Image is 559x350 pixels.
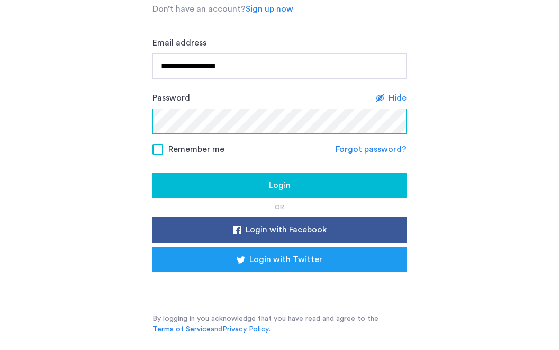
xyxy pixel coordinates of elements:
button: button [152,247,407,272]
button: button [152,217,407,243]
a: Privacy Policy [222,324,269,335]
span: Login with Twitter [249,253,322,266]
span: Remember me [168,143,224,156]
span: or [275,204,284,210]
span: Hide [389,92,407,104]
span: Login [269,179,291,192]
iframe: Sign in with Google Button [168,275,391,299]
a: Terms of Service [152,324,211,335]
p: By logging in you acknowledge that you have read and agree to the and . [152,313,407,335]
label: Password [152,92,190,104]
a: Forgot password? [336,143,407,156]
span: Don’t have an account? [152,5,246,13]
button: button [152,173,407,198]
span: Login with Facebook [246,223,327,236]
a: Sign up now [246,3,293,15]
label: Email address [152,37,206,49]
